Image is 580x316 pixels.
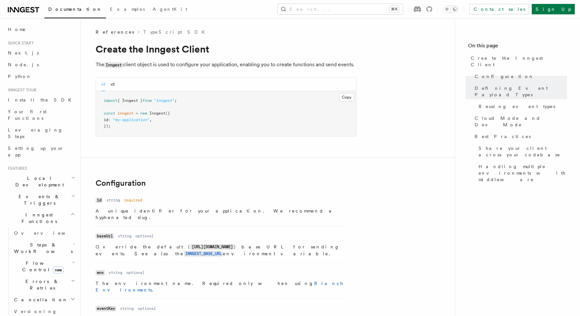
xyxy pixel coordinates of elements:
[106,2,149,18] a: Examples
[8,127,63,139] span: Leveraging Steps
[468,42,567,52] h4: On this page
[117,98,143,103] span: { Inngest }
[5,193,71,206] span: Events & Triggers
[11,239,77,257] button: Steps & Workflows
[472,71,567,82] a: Configuration
[53,266,64,274] span: new
[14,230,81,236] span: Overview
[96,208,346,221] p: A unique identifier for your application. We recommend a hyphenated slug.
[475,133,531,140] span: Best Practices
[101,78,105,91] button: v3
[5,47,77,59] a: Next.js
[124,197,142,203] dd: required
[126,270,145,275] dd: optional
[11,260,72,273] span: Flow Control
[96,280,346,293] p: The environment name. Required only when using .
[136,111,138,116] span: =
[5,172,77,191] button: Local Development
[135,233,154,239] dd: optional
[117,111,133,116] span: inngest
[5,40,34,46] span: Quick start
[175,98,177,103] span: ;
[476,161,567,185] a: Handling multiple environments with middleware
[5,209,77,227] button: Inngest Functions
[5,71,77,82] a: Python
[154,98,175,103] span: "inngest"
[8,50,39,55] span: Next.js
[472,131,567,142] a: Best Practices
[96,306,116,311] code: eventKey
[111,78,115,91] button: v2
[475,115,567,128] span: Cloud Mode and Dev Mode
[8,26,26,33] span: Home
[96,270,105,276] code: env
[110,7,145,12] span: Examples
[5,87,37,93] span: Inngest tour
[104,98,117,103] span: import
[140,111,147,116] span: new
[5,124,77,142] a: Leveraging Steps
[96,233,114,239] code: baseUrl
[468,52,567,71] a: Create the Inngest Client
[475,85,567,98] span: Defining Event Payload Types
[96,197,102,203] code: id
[475,73,534,80] span: Configuration
[109,270,122,275] dd: string
[5,106,77,124] a: Your first Functions
[476,142,567,161] a: Share your client across your codebase
[443,5,459,13] button: Toggle dark mode
[278,4,403,14] button: Search...⌘K
[472,112,567,131] a: Cloud Mode and Dev Mode
[8,62,39,67] span: Node.js
[149,118,152,122] span: ,
[138,306,156,311] dd: optional
[390,6,399,12] kbd: ⌘K
[96,43,357,55] h1: Create the Inngest Client
[108,118,111,122] span: :
[5,59,77,71] a: Node.js
[120,306,134,311] dd: string
[96,281,343,292] a: Branch Environments
[113,118,149,122] span: "my-application"
[8,109,47,121] span: Your first Functions
[471,55,567,68] span: Create the Inngest Client
[184,251,223,257] code: INNGEST_BASE_URL
[96,29,134,35] span: References
[96,179,146,188] a: Configuration
[96,244,346,257] p: Override the default ( ) base URL for sending events. See also the environment variable.
[104,124,111,128] span: });
[5,175,71,188] span: Local Development
[104,118,108,122] span: id
[165,111,170,116] span: ({
[11,296,68,303] span: Cancellation
[5,142,77,161] a: Setting up your app
[8,146,64,157] span: Setting up your app
[96,60,357,70] p: The client object is used to configure your application, enabling you to create functions and sen...
[11,276,77,294] button: Errors & Retries
[191,244,234,250] code: [URL][DOMAIN_NAME]
[184,251,223,256] a: INNGEST_BASE_URL
[153,7,187,12] span: AgentKit
[11,227,77,239] a: Overview
[48,7,102,12] span: Documentation
[532,4,575,14] a: Sign Up
[149,2,191,18] a: AgentKit
[11,278,71,291] span: Errors & Retries
[5,94,77,106] a: Install the SDK
[104,62,123,68] code: Inngest
[11,257,77,276] button: Flow Controlnew
[5,191,77,209] button: Events & Triggers
[339,93,354,102] button: Copy
[469,4,529,14] a: Contact sales
[472,82,567,101] a: Defining Event Payload Types
[479,145,567,158] span: Share your client across your codebase
[8,74,32,79] span: Python
[5,24,77,35] a: Home
[8,97,75,103] span: Install the SDK
[143,98,152,103] span: from
[479,103,555,110] span: Reusing event types
[44,2,106,18] a: Documentation
[118,233,131,239] dd: string
[5,212,70,225] span: Inngest Functions
[11,294,77,306] button: Cancellation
